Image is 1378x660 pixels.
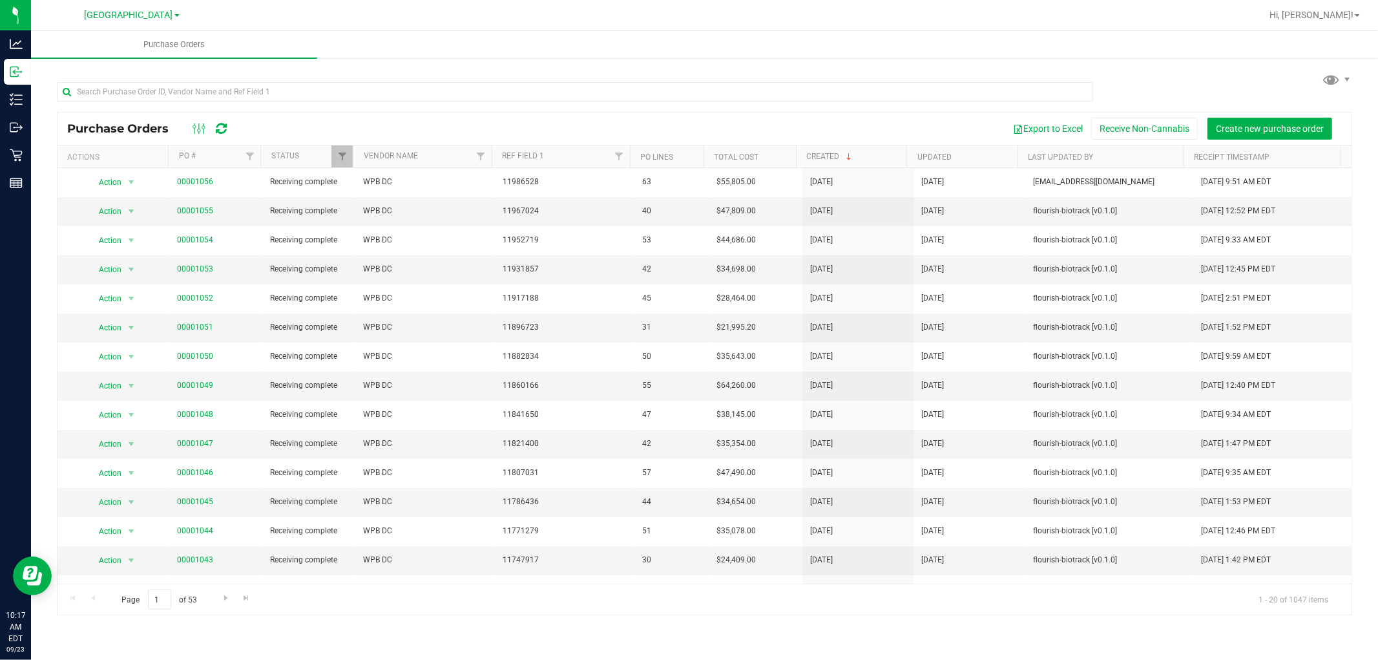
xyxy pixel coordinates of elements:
[57,82,1093,101] input: Search Purchase Order ID, Vendor Name and Ref Field 1
[179,151,196,160] a: PO #
[87,348,122,366] span: Action
[642,350,701,363] span: 50
[503,350,627,363] span: 11882834
[922,263,945,275] span: [DATE]
[810,205,833,217] span: [DATE]
[1207,118,1332,140] button: Create new purchase order
[1201,234,1271,246] span: [DATE] 9:33 AM EDT
[642,263,701,275] span: 42
[87,406,122,424] span: Action
[87,377,122,395] span: Action
[717,321,757,334] span: $21,995.20
[270,496,348,508] span: Receiving complete
[363,321,487,334] span: WPB DC
[717,292,757,304] span: $28,464.00
[922,350,945,363] span: [DATE]
[1248,590,1339,609] span: 1 - 20 of 1047 items
[1034,554,1185,566] span: flourish-biotrack [v0.1.0]
[270,263,348,275] span: Receiving complete
[123,348,139,366] span: select
[87,580,122,599] span: Action
[1034,350,1185,363] span: flourish-biotrack [v0.1.0]
[922,234,945,246] span: [DATE]
[717,525,757,537] span: $35,078.00
[87,231,122,250] span: Action
[10,65,23,78] inline-svg: Inbound
[270,321,348,334] span: Receiving complete
[922,205,945,217] span: [DATE]
[123,435,139,453] span: select
[642,496,701,508] span: 44
[87,464,122,482] span: Action
[503,205,627,217] span: 11967024
[503,176,627,188] span: 11986528
[148,590,171,610] input: 1
[1201,292,1271,304] span: [DATE] 2:51 PM EDT
[126,39,222,50] span: Purchase Orders
[363,176,487,188] span: WPB DC
[503,525,627,537] span: 11771279
[922,525,945,537] span: [DATE]
[642,292,701,304] span: 45
[123,580,139,599] span: select
[177,526,213,535] a: 00001044
[177,264,213,273] a: 00001053
[810,525,833,537] span: [DATE]
[363,292,487,304] span: WPB DC
[363,350,487,363] span: WPB DC
[87,202,122,220] span: Action
[6,644,25,654] p: 09/23
[87,522,122,540] span: Action
[717,205,757,217] span: $47,809.00
[87,493,122,511] span: Action
[470,145,491,167] a: Filter
[502,151,544,160] a: Ref Field 1
[1034,292,1185,304] span: flourish-biotrack [v0.1.0]
[806,152,854,161] a: Created
[123,522,139,540] span: select
[810,321,833,334] span: [DATE]
[640,153,673,162] a: PO Lines
[642,438,701,450] span: 42
[1201,205,1275,217] span: [DATE] 12:52 PM EDT
[922,176,945,188] span: [DATE]
[642,554,701,566] span: 30
[6,610,25,644] p: 10:17 AM EDT
[503,554,627,566] span: 11747917
[364,151,418,160] a: Vendor Name
[10,37,23,50] inline-svg: Analytics
[270,379,348,392] span: Receiving complete
[922,409,945,421] span: [DATE]
[177,439,213,448] a: 00001047
[1201,467,1271,479] span: [DATE] 9:35 AM EDT
[642,321,701,334] span: 31
[363,438,487,450] span: WPB DC
[87,290,122,308] span: Action
[1216,123,1324,134] span: Create new purchase order
[123,551,139,570] span: select
[642,379,701,392] span: 55
[642,205,701,217] span: 40
[1091,118,1198,140] button: Receive Non-Cannabis
[123,261,139,279] span: select
[177,177,213,186] a: 00001056
[270,409,348,421] span: Receiving complete
[1201,263,1275,275] span: [DATE] 12:45 PM EDT
[810,379,833,392] span: [DATE]
[363,379,487,392] span: WPB DC
[810,554,833,566] span: [DATE]
[715,153,759,162] a: Total Cost
[922,467,945,479] span: [DATE]
[1034,379,1185,392] span: flourish-biotrack [v0.1.0]
[1195,153,1270,162] a: Receipt Timestamp
[363,409,487,421] span: WPB DC
[177,381,213,390] a: 00001049
[10,176,23,189] inline-svg: Reports
[270,234,348,246] span: Receiving complete
[642,525,701,537] span: 51
[13,557,52,595] iframe: Resource center
[717,467,757,479] span: $47,490.00
[1034,438,1185,450] span: flourish-biotrack [v0.1.0]
[810,467,833,479] span: [DATE]
[10,149,23,162] inline-svg: Retail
